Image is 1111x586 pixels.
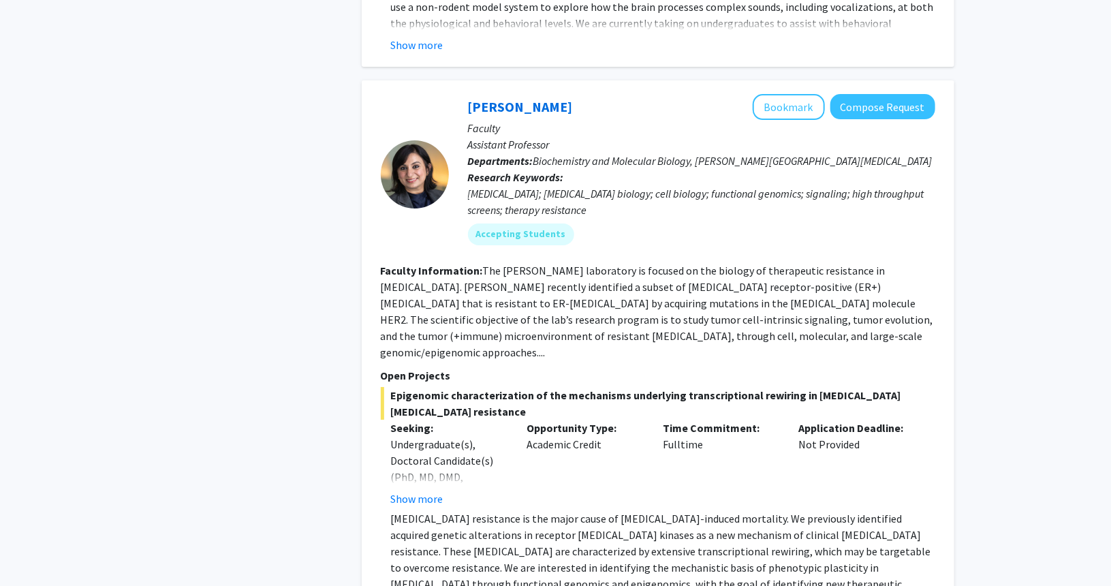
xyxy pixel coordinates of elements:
button: Compose Request to Utthara Nayar [830,94,935,119]
button: Add Utthara Nayar to Bookmarks [753,94,825,120]
p: Time Commitment: [663,420,779,436]
p: Open Projects [381,367,935,384]
fg-read-more: The [PERSON_NAME] laboratory is focused on the biology of therapeutic resistance in [MEDICAL_DATA... [381,264,933,359]
mat-chip: Accepting Students [468,223,574,245]
div: [MEDICAL_DATA]; [MEDICAL_DATA] biology; cell biology; functional genomics; signaling; high throug... [468,185,935,218]
div: Academic Credit [516,420,653,507]
span: Epigenomic characterization of the mechanisms underlying transcriptional rewiring in [MEDICAL_DAT... [381,387,935,420]
button: Show more [391,37,443,53]
p: Application Deadline: [799,420,915,436]
p: Opportunity Type: [527,420,642,436]
button: Show more [391,491,443,507]
b: Faculty Information: [381,264,483,277]
a: [PERSON_NAME] [468,98,573,115]
b: Departments: [468,154,533,168]
p: Assistant Professor [468,136,935,153]
p: Faculty [468,120,935,136]
div: Fulltime [653,420,789,507]
iframe: Chat [10,525,58,576]
div: Not Provided [789,420,925,507]
div: Undergraduate(s), Doctoral Candidate(s) (PhD, MD, DMD, PharmD, etc.), Postdoctoral Researcher(s) ... [391,436,507,583]
p: Seeking: [391,420,507,436]
b: Research Keywords: [468,170,564,184]
span: Biochemistry and Molecular Biology, [PERSON_NAME][GEOGRAPHIC_DATA][MEDICAL_DATA] [533,154,933,168]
